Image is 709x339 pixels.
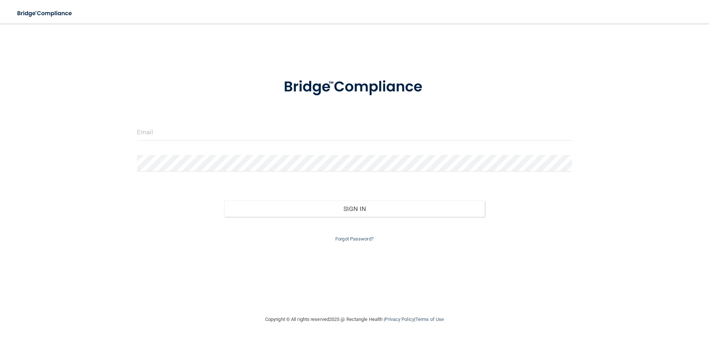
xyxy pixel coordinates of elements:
[415,316,444,322] a: Terms of Use
[224,201,485,217] button: Sign In
[11,6,79,21] img: bridge_compliance_login_screen.278c3ca4.svg
[268,68,441,106] img: bridge_compliance_login_screen.278c3ca4.svg
[385,316,414,322] a: Privacy Policy
[137,124,572,141] input: Email
[335,236,374,242] a: Forgot Password?
[220,308,489,331] div: Copyright © All rights reserved 2025 @ Rectangle Health | |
